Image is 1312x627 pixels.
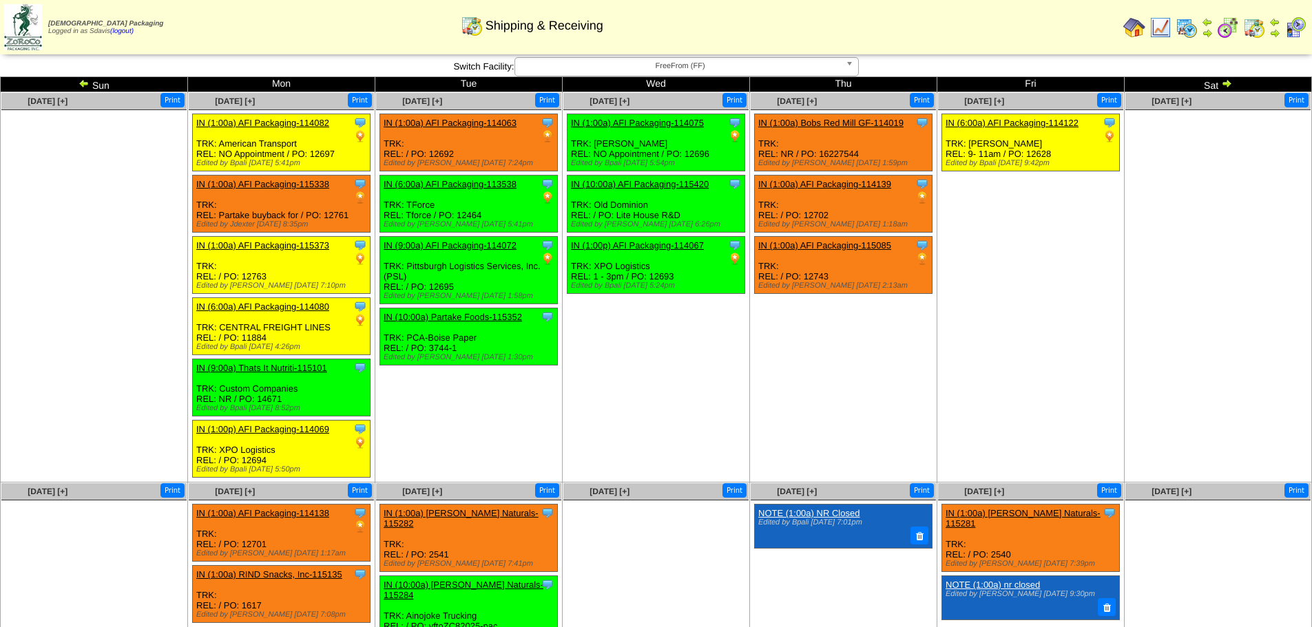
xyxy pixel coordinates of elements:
img: Tooltip [353,422,367,436]
button: Print [1284,483,1309,498]
div: Edited by Bpali [DATE] 9:42pm [946,159,1119,167]
a: IN (1:00a) AFI Packaging-114075 [571,118,704,128]
img: Tooltip [353,299,367,313]
a: NOTE (1:00a) nr closed [946,580,1040,590]
a: IN (6:00a) AFI Packaging-114122 [946,118,1079,128]
button: Print [160,483,185,498]
div: Edited by [PERSON_NAME] [DATE] 1:18am [758,220,932,229]
span: [DATE] [+] [28,96,67,106]
a: [DATE] [+] [215,96,255,106]
a: [DATE] [+] [590,487,629,496]
td: Sat [1125,77,1312,92]
a: IN (1:00a) [PERSON_NAME] Naturals-115282 [384,508,539,529]
img: PO [728,252,742,266]
a: IN (6:00a) AFI Packaging-114080 [196,301,329,312]
img: PO [353,436,367,449]
div: TRK: REL: / PO: 12701 [193,504,371,562]
img: Tooltip [728,238,742,252]
a: [DATE] [+] [590,96,629,106]
span: [DATE] [+] [28,487,67,496]
div: TRK: REL: / PO: 12702 [755,176,933,233]
a: IN (1:00a) AFI Packaging-114139 [758,179,891,189]
img: PO [353,520,367,533]
a: [DATE] [+] [964,96,1004,106]
img: PO [541,129,554,143]
td: Wed [563,77,750,92]
div: Edited by [PERSON_NAME] [DATE] 7:39pm [946,560,1119,568]
button: Print [1097,93,1121,107]
div: TRK: PCA-Boise Paper REL: / PO: 3744-1 [380,308,558,365]
img: Tooltip [915,177,929,191]
a: (logout) [110,28,134,35]
span: Logged in as Sdavis [48,20,163,35]
div: TRK: REL: / PO: 12743 [755,237,933,294]
div: Edited by [PERSON_NAME] [DATE] 1:58pm [384,292,557,300]
div: Edited by [PERSON_NAME] [DATE] 6:26pm [571,220,744,229]
a: IN (1:00p) AFI Packaging-114067 [571,240,704,251]
img: arrowright.gif [1202,28,1213,39]
img: home.gif [1123,17,1145,39]
img: Tooltip [353,177,367,191]
div: TRK: XPO Logistics REL: / PO: 12694 [193,421,371,478]
span: Shipping & Receiving [486,19,603,33]
span: FreeFrom (FF) [521,58,840,74]
img: zoroco-logo-small.webp [4,4,42,50]
img: Tooltip [915,116,929,129]
img: Tooltip [915,238,929,252]
div: TRK: TForce REL: Tforce / PO: 12464 [380,176,558,233]
a: [DATE] [+] [402,487,442,496]
div: Edited by Bpali [DATE] 8:52pm [196,404,370,412]
div: TRK: CENTRAL FREIGHT LINES REL: / PO: 11884 [193,298,371,355]
img: Tooltip [353,238,367,252]
div: Edited by [PERSON_NAME] [DATE] 7:10pm [196,281,370,290]
div: Edited by Bpali [DATE] 5:24pm [571,281,744,290]
span: [DATE] [+] [777,487,817,496]
img: Tooltip [353,361,367,374]
td: Fri [937,77,1125,92]
a: [DATE] [+] [777,96,817,106]
div: Edited by [PERSON_NAME] [DATE] 7:24pm [384,159,557,167]
span: [DATE] [+] [215,487,255,496]
a: [DATE] [+] [1152,487,1191,496]
div: TRK: [PERSON_NAME] REL: 9- 11am / PO: 12628 [942,114,1120,171]
div: TRK: REL: Partake buyback for / PO: 12761 [193,176,371,233]
button: Print [722,483,747,498]
img: calendarcustomer.gif [1284,17,1306,39]
a: [DATE] [+] [964,487,1004,496]
a: IN (10:00a) Partake Foods-115352 [384,312,522,322]
button: Print [910,93,934,107]
div: TRK: Old Dominion REL: / PO: Lite House R&D [568,176,745,233]
div: Edited by [PERSON_NAME] [DATE] 2:13am [758,281,932,290]
div: Edited by Bpali [DATE] 7:01pm [758,518,925,527]
img: Tooltip [541,577,554,591]
span: [DEMOGRAPHIC_DATA] Packaging [48,20,163,28]
button: Print [910,483,934,498]
a: IN (1:00a) AFI Packaging-115373 [196,240,329,251]
div: TRK: REL: / PO: 12763 [193,237,371,294]
td: Thu [750,77,937,92]
button: Print [535,93,559,107]
img: PO [353,313,367,327]
td: Mon [188,77,375,92]
a: [DATE] [+] [1152,96,1191,106]
img: PO [728,129,742,143]
div: TRK: REL: NR / PO: 16227544 [755,114,933,171]
img: PO [541,252,554,266]
img: PO [541,191,554,204]
div: TRK: REL: / PO: 2541 [380,504,558,572]
img: calendarinout.gif [461,14,483,36]
a: NOTE (1:00a) NR Closed [758,508,860,518]
img: Tooltip [541,310,554,323]
a: IN (10:00a) [PERSON_NAME] Naturals-115284 [384,580,543,600]
button: Print [1097,483,1121,498]
a: IN (6:00a) AFI Packaging-113538 [384,179,517,189]
a: IN (1:00a) AFI Packaging-114138 [196,508,329,518]
a: IN (10:00a) AFI Packaging-115420 [571,179,709,189]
